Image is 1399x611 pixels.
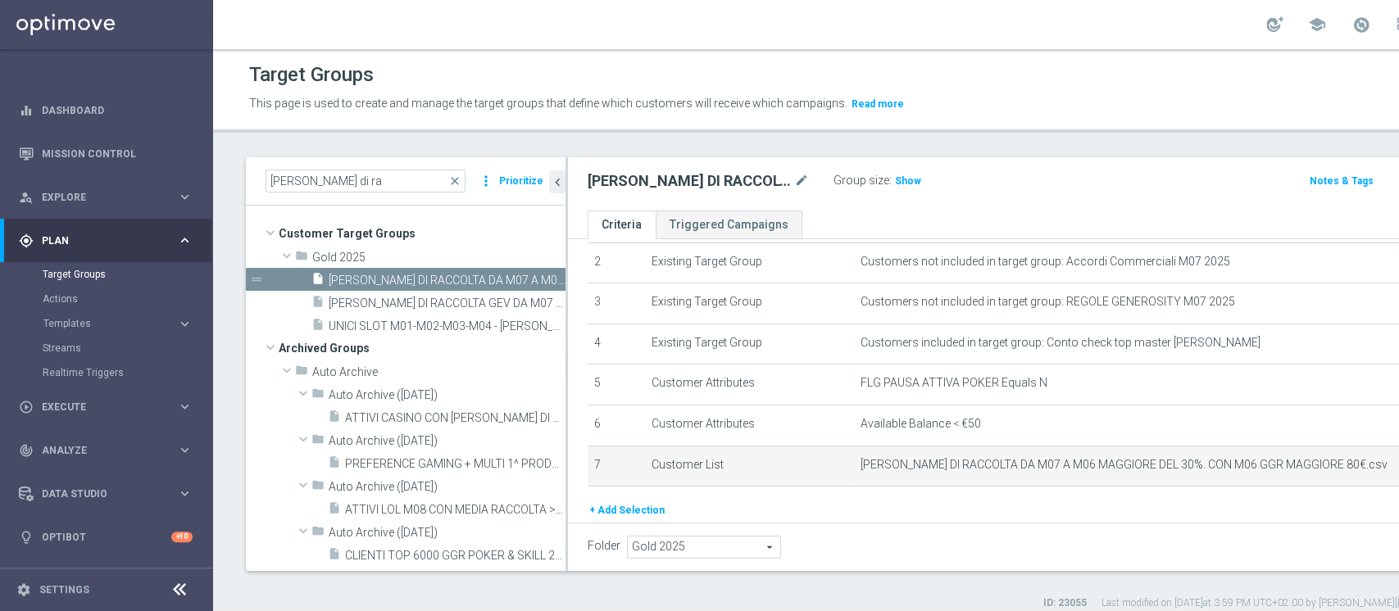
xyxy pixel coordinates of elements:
span: Auto Archive (2024-03-25) [329,480,566,494]
i: mode_edit [794,171,809,191]
div: Realtime Triggers [43,360,211,385]
button: Prioritize [497,170,546,192]
span: Archived Groups [279,337,566,360]
span: Show [895,175,921,187]
i: insert_drive_file [328,455,341,474]
span: This page is used to create and manage the target groups that define which customers will receive... [249,97,847,110]
div: Dashboard [19,88,193,132]
button: Read more [850,95,906,113]
a: Criteria [588,210,656,239]
div: Data Studio [19,487,177,501]
button: Notes & Tags [1308,172,1375,190]
span: Plan [42,236,177,246]
td: Existing Target Group [645,324,854,364]
button: Mission Control [18,147,193,161]
a: Optibot [42,515,171,559]
span: ATTIVI CASINO CON CALO DI RACCOLTA &gt;50% GENNAIO VS DICEMBRE CON RACCOLTA &gt;1000 27.01 [345,411,566,425]
label: Folder [588,539,620,553]
span: CALO DI RACCOLTA DA M07 A M06 MAGGIORE DEL 30%. CON M06 GGR &gt;80&#x20AC; 28.07 [329,274,566,287]
button: chevron_left [549,170,566,193]
span: UNICI SLOT M01-M02-M03-M04 - CALO DI RACCOLTA E GGR SLOT M04 VS M03 &gt; 50% - LISTA FORNITA DA N... [329,319,566,333]
span: ATTIVI LOL M08 CON MEDIA RACCOLTA &gt;200 E CALO DI RACCOLTA M09&gt;30% 26.09 [345,503,566,517]
span: Customer Target Groups [279,222,566,245]
div: Templates [43,319,177,328]
i: folder [295,364,308,382]
i: keyboard_arrow_right [177,442,193,458]
span: Templates [43,319,161,328]
div: Templates [43,311,211,336]
h2: [PERSON_NAME] DI RACCOLTA DA M07 A M06 MAGGIORE DEL 30%. CON M06 GGR >80€ 28.07 [588,171,791,191]
div: Explore [19,190,177,205]
i: keyboard_arrow_right [177,316,193,332]
i: more_vert [478,170,494,192]
i: insert_drive_file [311,318,325,337]
div: equalizer Dashboard [18,104,193,117]
h1: Target Groups [249,63,374,87]
span: PREFERENCE GAMING &#x2B; MULTI 1^ PRODOTTO CASINO - ESCLUDERE TARGET CALO DI RACCOLTA - escludi b... [345,457,566,471]
td: Customer Attributes [645,364,854,405]
i: lightbulb [19,530,34,545]
button: track_changes Analyze keyboard_arrow_right [18,444,193,457]
button: play_circle_outline Execute keyboard_arrow_right [18,401,193,414]
td: Customer List [645,446,854,487]
label: : [889,174,892,188]
td: 2 [588,242,645,283]
i: keyboard_arrow_right [177,189,193,205]
i: insert_drive_file [328,501,341,520]
button: Templates keyboard_arrow_right [43,317,193,330]
td: Existing Target Group [645,242,854,283]
button: lightbulb Optibot +10 [18,531,193,544]
td: Existing Target Group [645,283,854,324]
a: Settings [39,585,89,595]
button: Data Studio keyboard_arrow_right [18,487,193,500]
i: equalizer [19,103,34,118]
div: +10 [171,532,193,542]
a: Streams [43,342,170,355]
td: 6 [588,405,645,446]
i: track_changes [19,443,34,458]
i: folder [311,478,325,497]
span: CALO DI RACCOLTA GEV DA M07 A M06 MAGGIORE DEL 50%. CON M06 GGR &gt;150&#x20AC; 30.07 [329,296,566,310]
span: Gold 2025 [312,251,566,265]
i: folder [311,432,325,451]
i: folder [295,249,308,268]
a: Mission Control [42,132,193,175]
div: gps_fixed Plan keyboard_arrow_right [18,234,193,247]
span: close [448,174,461,188]
label: Group size [833,174,889,188]
div: Analyze [19,443,177,458]
td: 7 [588,446,645,487]
i: keyboard_arrow_right [177,486,193,501]
span: Analyze [42,446,177,455]
button: + Add Selection [588,501,666,519]
div: Target Groups [43,262,211,287]
span: Available Balance < €50 [861,417,981,431]
div: Optibot [19,515,193,559]
span: FLG PAUSA ATTIVA POKER Equals N [861,376,1047,390]
i: folder [311,387,325,405]
i: settings [16,582,31,597]
a: Target Groups [43,268,170,281]
span: Auto Archive (2023-07-27) [329,388,566,402]
td: Customer Attributes [645,405,854,446]
div: person_search Explore keyboard_arrow_right [18,191,193,204]
i: keyboard_arrow_right [177,399,193,414]
span: CLIENTI TOP 6000 GGR POKER &amp; SKILL 2023 CON CALO DI RACCOLTA A M01 &gt;50% VS MEDIA 2023 02.02 [345,549,566,563]
td: 3 [588,283,645,324]
span: Explore [42,192,177,202]
td: 5 [588,364,645,405]
i: chevron_left [550,174,566,190]
span: Customers included in target group: Conto check top master [PERSON_NAME] [861,336,1260,350]
i: keyboard_arrow_right [177,233,193,248]
i: insert_drive_file [311,272,325,291]
span: Auto Archive (2024-01-01) [329,434,566,448]
span: Auto Archive [312,365,566,379]
a: Actions [43,292,170,305]
i: insert_drive_file [328,547,341,566]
